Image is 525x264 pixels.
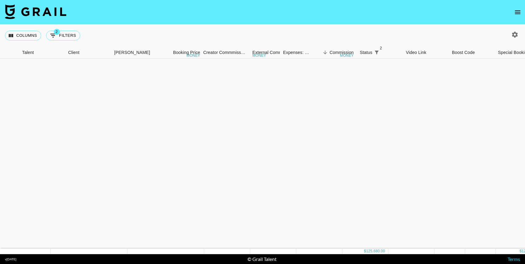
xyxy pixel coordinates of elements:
[519,249,522,254] div: $
[378,45,384,51] span: 2
[252,47,294,59] div: External Commission
[381,48,390,57] button: Sort
[54,29,60,35] span: 2
[22,47,34,59] div: Talent
[340,54,354,57] div: money
[321,48,329,57] button: Sort
[65,47,111,59] div: Client
[360,47,372,59] div: Status
[5,257,16,261] div: v [DATE]
[511,6,524,18] button: open drawer
[283,47,309,59] div: Expenses: Remove Commission?
[173,47,200,59] div: Booking Price
[114,47,150,59] div: [PERSON_NAME]
[247,256,277,262] div: © Grail Talent
[372,48,381,57] div: 2 active filters
[5,31,41,40] button: Select columns
[5,4,66,19] img: Grail Talent
[252,54,266,57] div: money
[46,31,80,40] button: Show filters
[203,47,249,59] div: Creator Commmission Override
[507,256,520,262] a: Terms
[406,47,426,59] div: Video Link
[329,47,354,59] div: Commission
[280,47,311,59] div: Expenses: Remove Commission?
[372,48,381,57] button: Show filters
[452,47,475,59] div: Boost Code
[364,249,366,254] div: $
[366,249,385,254] div: 125,680.00
[357,47,403,59] div: Status
[203,47,246,59] div: Creator Commmission Override
[186,54,200,57] div: money
[68,47,80,59] div: Client
[449,47,495,59] div: Boost Code
[19,47,65,59] div: Talent
[111,47,157,59] div: Booker
[403,47,449,59] div: Video Link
